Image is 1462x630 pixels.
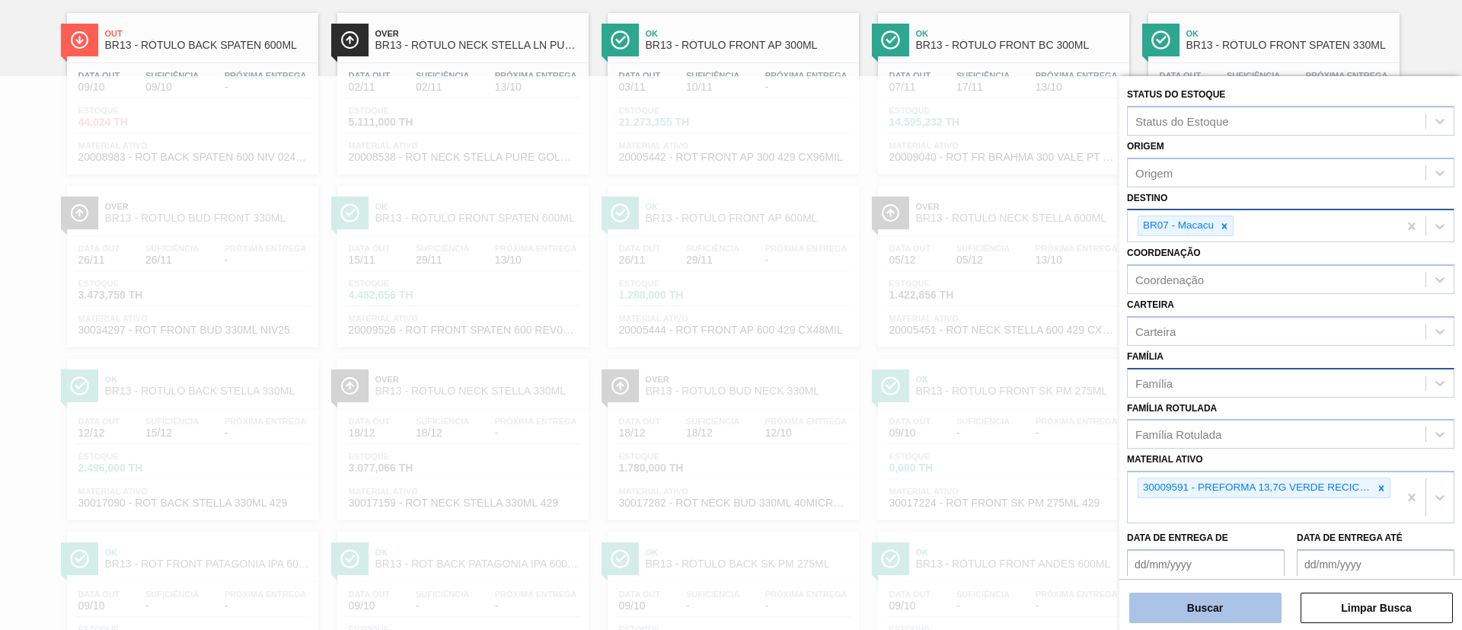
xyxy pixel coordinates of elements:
[1127,403,1217,414] label: Família Rotulada
[1036,71,1118,80] span: Próxima Entrega
[596,2,867,174] a: ÍconeOkBR13 - RÓTULO FRONT AP 300MLData out03/11Suficiência10/11Próxima Entrega-Estoque21.273,155...
[326,2,596,174] a: ÍconeOverBR13 - RÓTULO NECK STELLA LN PURE GOLD 330MLData out02/11Suficiência02/11Próxima Entrega...
[105,29,311,38] span: Out
[765,71,848,80] span: Próxima Entrega
[78,71,120,80] span: Data out
[1186,40,1392,51] span: BR13 - RÓTULO FRONT SPATEN 330ML
[956,71,1010,80] span: Suficiência
[1127,549,1285,580] input: dd/mm/yyyy
[349,71,391,80] span: Data out
[1138,478,1373,497] div: 30009591 - PREFORMA 13,7G VERDE RECICLADA
[1160,71,1202,80] span: Data out
[1227,71,1280,80] span: Suficiência
[1127,141,1164,152] label: Origem
[1127,89,1225,100] label: Status do Estoque
[1186,29,1392,38] span: Ok
[56,2,326,174] a: ÍconeOutBR13 - RÓTULO BACK SPATEN 600MLData out09/10Suficiência09/10Próxima Entrega-Estoque44,024...
[916,29,1122,38] span: Ok
[1135,376,1173,389] div: Família
[1127,248,1201,258] label: Coordenação
[1135,428,1221,441] div: Família Rotulada
[1297,532,1403,543] label: Data de Entrega até
[225,71,307,80] span: Próxima Entrega
[916,40,1122,51] span: BR13 - RÓTULO FRONT BC 300ML
[1297,549,1454,580] input: dd/mm/yyyy
[1135,273,1204,286] div: Coordenação
[881,30,900,50] img: Ícone
[686,71,739,80] span: Suficiência
[1137,2,1407,174] a: ÍconeOkBR13 - RÓTULO FRONT SPATEN 330MLData out19/11Suficiência21/11Próxima Entrega09/11Estoque2....
[1127,299,1174,310] label: Carteira
[1127,351,1164,362] label: Família
[375,29,581,38] span: Over
[70,30,89,50] img: Ícone
[1135,166,1173,179] div: Origem
[1127,454,1203,465] label: Material ativo
[867,2,1137,174] a: ÍconeOkBR13 - RÓTULO FRONT BC 300MLData out07/11Suficiência17/11Próxima Entrega13/10Estoque14.595...
[1151,30,1170,50] img: Ícone
[1306,71,1388,80] span: Próxima Entrega
[416,71,469,80] span: Suficiência
[375,40,581,51] span: BR13 - RÓTULO NECK STELLA LN PURE GOLD 330ML
[1127,193,1167,203] label: Destino
[1135,325,1176,337] div: Carteira
[340,30,359,50] img: Ícone
[611,30,630,50] img: Ícone
[145,71,199,80] span: Suficiência
[495,71,577,80] span: Próxima Entrega
[105,40,311,51] span: BR13 - RÓTULO BACK SPATEN 600ML
[646,29,851,38] span: Ok
[646,40,851,51] span: BR13 - RÓTULO FRONT AP 300ML
[619,71,661,80] span: Data out
[1138,216,1216,235] div: BR07 - Macacu
[1127,532,1228,543] label: Data de Entrega de
[1135,114,1229,127] div: Status do Estoque
[889,71,931,80] span: Data out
